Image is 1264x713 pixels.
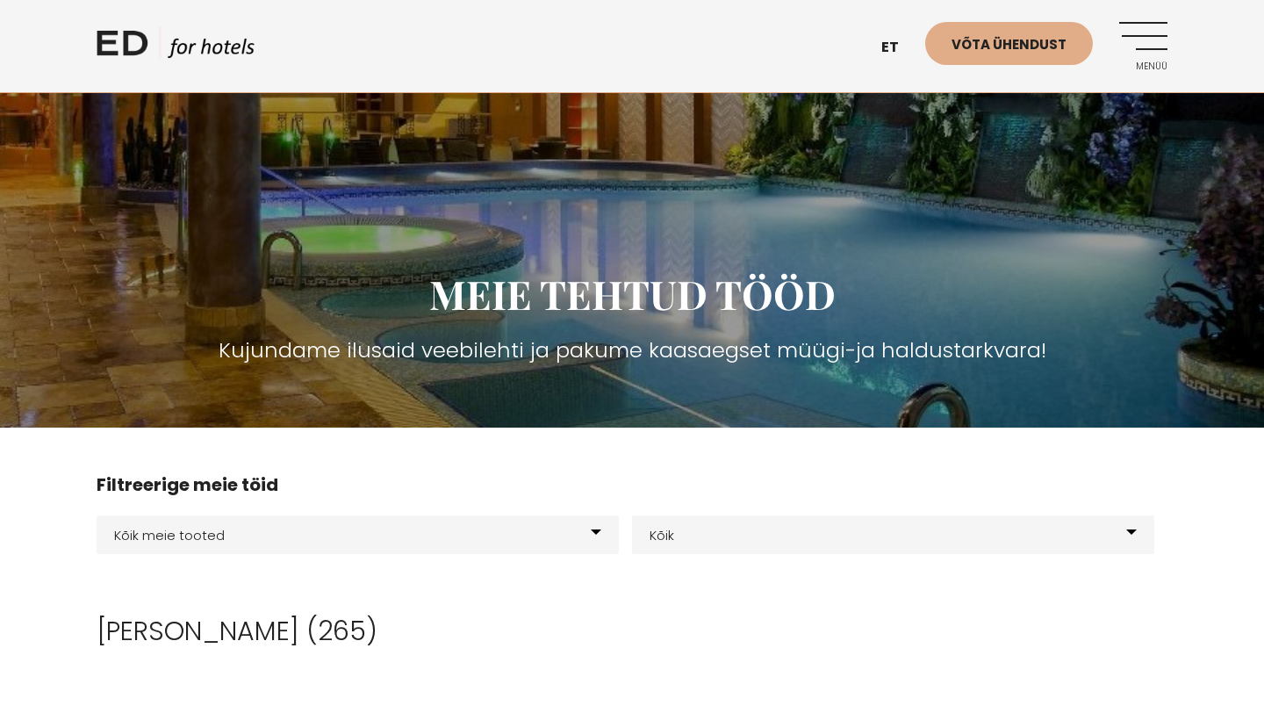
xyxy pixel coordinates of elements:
a: ED HOTELS [97,26,255,70]
a: Menüü [1119,22,1167,70]
a: et [873,26,925,69]
span: Menüü [1119,61,1167,72]
span: MEIE TEHTUD TÖÖD [429,267,836,320]
h4: Filtreerige meie töid [97,472,1167,498]
h2: [PERSON_NAME] (265) [97,616,1167,647]
a: Võta ühendust [925,22,1093,65]
h3: Kujundame ilusaid veebilehti ja pakume kaasaegset müügi-ja haldustarkvara! [97,335,1167,366]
